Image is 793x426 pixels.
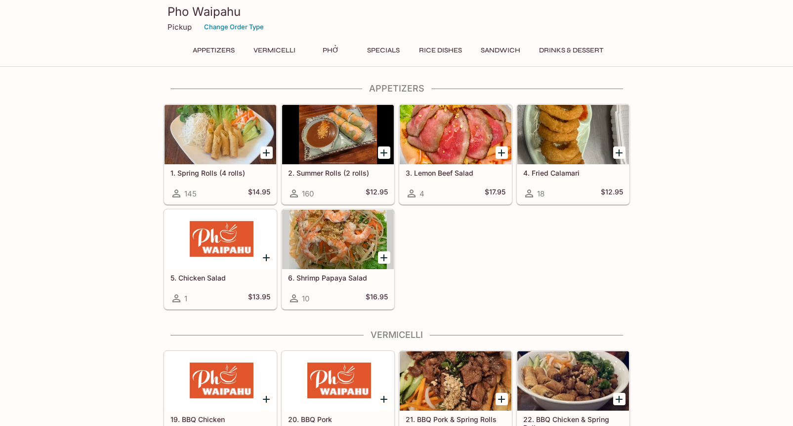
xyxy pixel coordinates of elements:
[485,188,505,199] h5: $17.95
[164,83,630,94] h4: Appetizers
[165,210,276,269] div: 5. Chicken Salad
[613,146,626,159] button: Add 4. Fried Calamari
[537,189,544,198] span: 18
[406,169,505,177] h5: 3. Lemon Beef Salad
[260,393,273,405] button: Add 19. BBQ Chicken
[282,210,394,269] div: 6. Shrimp Papaya Salad
[248,44,301,57] button: Vermicelli
[378,251,390,264] button: Add 6. Shrimp Papaya Salad
[366,188,388,199] h5: $12.95
[496,146,508,159] button: Add 3. Lemon Beef Salad
[534,44,609,57] button: Drinks & Dessert
[406,415,505,424] h5: 21. BBQ Pork & Spring Rolls
[523,169,623,177] h5: 4. Fried Calamari
[165,351,276,411] div: 19. BBQ Chicken
[361,44,406,57] button: Specials
[165,105,276,164] div: 1. Spring Rolls (4 rolls)
[400,351,511,411] div: 21. BBQ Pork & Spring Rolls
[302,294,309,303] span: 10
[288,415,388,424] h5: 20. BBQ Pork
[366,292,388,304] h5: $16.95
[170,415,270,424] h5: 19. BBQ Chicken
[302,189,314,198] span: 160
[496,393,508,405] button: Add 21. BBQ Pork & Spring Rolls
[167,4,626,19] h3: Pho Waipahu
[475,44,526,57] button: Sandwich
[260,146,273,159] button: Add 1. Spring Rolls (4 rolls)
[164,209,277,309] a: 5. Chicken Salad1$13.95
[248,188,270,199] h5: $14.95
[167,22,192,32] p: Pickup
[414,44,467,57] button: Rice Dishes
[164,104,277,204] a: 1. Spring Rolls (4 rolls)145$14.95
[184,189,197,198] span: 145
[288,169,388,177] h5: 2. Summer Rolls (2 rolls)
[164,330,630,340] h4: Vermicelli
[282,105,394,164] div: 2. Summer Rolls (2 rolls)
[170,274,270,282] h5: 5. Chicken Salad
[170,169,270,177] h5: 1. Spring Rolls (4 rolls)
[517,105,629,164] div: 4. Fried Calamari
[400,105,511,164] div: 3. Lemon Beef Salad
[399,104,512,204] a: 3. Lemon Beef Salad4$17.95
[613,393,626,405] button: Add 22. BBQ Chicken & Spring Rolls
[378,393,390,405] button: Add 20. BBQ Pork
[419,189,424,198] span: 4
[187,44,240,57] button: Appetizers
[309,44,353,57] button: Phở
[378,146,390,159] button: Add 2. Summer Rolls (2 rolls)
[184,294,187,303] span: 1
[282,209,394,309] a: 6. Shrimp Papaya Salad10$16.95
[517,351,629,411] div: 22. BBQ Chicken & Spring Rolls
[517,104,629,204] a: 4. Fried Calamari18$12.95
[200,19,268,35] button: Change Order Type
[260,251,273,264] button: Add 5. Chicken Salad
[282,104,394,204] a: 2. Summer Rolls (2 rolls)160$12.95
[601,188,623,199] h5: $12.95
[282,351,394,411] div: 20. BBQ Pork
[248,292,270,304] h5: $13.95
[288,274,388,282] h5: 6. Shrimp Papaya Salad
